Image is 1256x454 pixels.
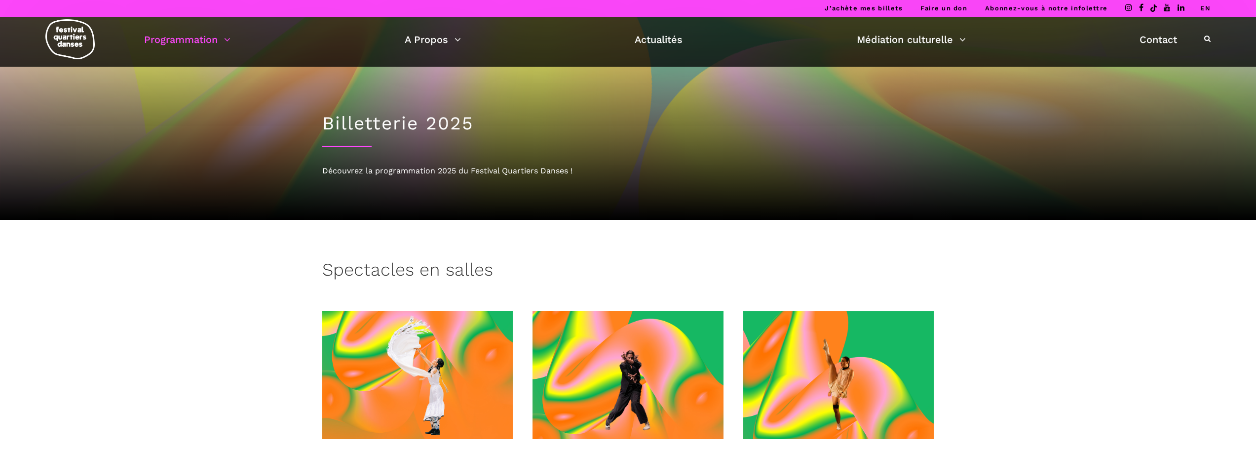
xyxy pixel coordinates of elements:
img: logo-fqd-med [45,19,95,59]
h3: Spectacles en salles [322,259,493,284]
a: EN [1200,4,1211,12]
div: Découvrez la programmation 2025 du Festival Quartiers Danses ! [322,165,934,177]
a: Actualités [635,31,683,48]
a: Programmation [144,31,230,48]
a: Abonnez-vous à notre infolettre [985,4,1107,12]
a: A Propos [405,31,461,48]
a: Contact [1140,31,1177,48]
a: Médiation culturelle [857,31,966,48]
a: J’achète mes billets [825,4,903,12]
h1: Billetterie 2025 [322,113,934,134]
a: Faire un don [920,4,967,12]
